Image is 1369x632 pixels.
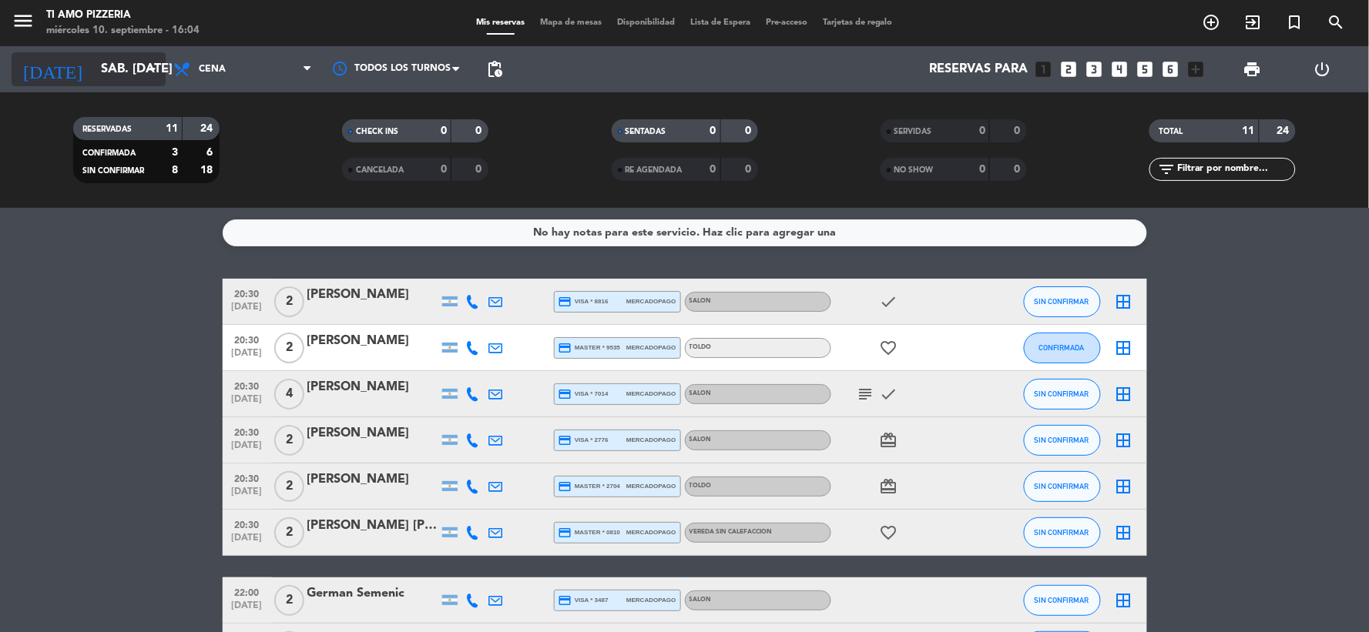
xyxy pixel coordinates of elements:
[559,480,572,493] i: credit_card
[609,18,683,27] span: Disponibilidad
[880,339,898,357] i: favorite_border
[559,594,572,607] i: credit_card
[46,8,200,23] div: TI AMO PIZZERIA
[745,164,754,175] strong: 0
[1024,379,1101,410] button: SIN CONFIRMAR
[200,123,216,134] strong: 24
[307,516,438,536] div: [PERSON_NAME] [PERSON_NAME]
[626,435,676,445] span: mercadopago
[1059,59,1079,79] i: looks_two
[683,18,758,27] span: Lista de Espera
[228,376,267,394] span: 20:30
[1035,297,1089,306] span: SIN CONFIRMAR
[559,387,609,401] span: visa * 7014
[12,52,93,86] i: [DATE]
[356,128,398,135] span: CHECK INS
[82,125,132,133] span: RESERVADAS
[559,295,609,309] span: visa * 8816
[1024,517,1101,548] button: SIN CONFIRMAR
[476,164,485,175] strong: 0
[626,481,676,491] span: mercadopago
[166,123,178,134] strong: 11
[1115,477,1133,496] i: border_all
[1024,585,1101,616] button: SIN CONFIRMAR
[228,394,267,412] span: [DATE]
[1035,482,1089,490] span: SIN CONFIRMAR
[228,330,267,348] span: 20:30
[690,344,712,350] span: TOLDO
[559,526,621,540] span: master * 0810
[1243,60,1261,79] span: print
[1157,160,1176,179] i: filter_list
[1286,13,1304,32] i: turned_in_not
[1159,128,1183,135] span: TOTAL
[172,165,178,176] strong: 8
[559,433,572,447] i: credit_card
[758,18,815,27] span: Pre-acceso
[690,390,712,396] span: SALON
[82,167,144,175] span: SIN CONFIRMAR
[307,285,438,305] div: [PERSON_NAME]
[228,533,267,550] span: [DATE]
[274,471,304,502] span: 2
[12,9,35,38] button: menu
[690,298,712,304] span: SALON
[1186,59,1206,79] i: add_box
[274,286,304,317] span: 2
[1115,431,1133,450] i: border_all
[228,515,267,533] span: 20:30
[307,584,438,604] div: German Semenic
[1085,59,1105,79] i: looks_3
[1034,59,1054,79] i: looks_one
[1024,425,1101,456] button: SIN CONFIRMAR
[200,165,216,176] strong: 18
[228,469,267,487] span: 20:30
[880,385,898,403] i: check
[626,166,683,174] span: RE AGENDADA
[930,62,1028,77] span: Reservas para
[228,487,267,504] span: [DATE]
[894,128,932,135] span: SERVIDAS
[559,387,572,401] i: credit_card
[485,60,504,79] span: pending_actions
[559,341,621,355] span: master * 9535
[228,440,267,458] span: [DATE]
[1115,591,1133,610] i: border_all
[1161,59,1181,79] i: looks_6
[1014,125,1023,136] strong: 0
[1136,59,1156,79] i: looks_5
[559,480,621,493] span: master * 2704
[690,529,773,535] span: VEREDA SIN CALEFACCION
[228,302,267,319] span: [DATE]
[228,583,267,600] span: 22:00
[274,517,304,548] span: 2
[274,333,304,363] span: 2
[307,470,438,490] div: [PERSON_NAME]
[1243,125,1255,136] strong: 11
[307,331,438,351] div: [PERSON_NAME]
[559,295,572,309] i: credit_card
[1244,13,1263,32] i: exit_to_app
[1287,46,1357,92] div: LOG OUT
[745,125,754,136] strong: 0
[979,164,985,175] strong: 0
[228,348,267,366] span: [DATE]
[274,379,304,410] span: 4
[1024,333,1101,363] button: CONFIRMADA
[626,128,666,135] span: SENTADAS
[476,125,485,136] strong: 0
[626,343,676,353] span: mercadopago
[1035,390,1089,398] span: SIN CONFIRMAR
[274,585,304,616] span: 2
[626,296,676,306] span: mercadopago
[880,293,898,311] i: check
[1110,59,1130,79] i: looks_4
[307,377,438,397] div: [PERSON_NAME]
[1035,596,1089,604] span: SIN CONFIRMAR
[1313,60,1331,79] i: power_settings_new
[82,149,136,157] span: CONFIRMADA
[274,425,304,456] span: 2
[441,125,447,136] strong: 0
[143,60,162,79] i: arrow_drop_down
[559,433,609,447] span: visa * 2776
